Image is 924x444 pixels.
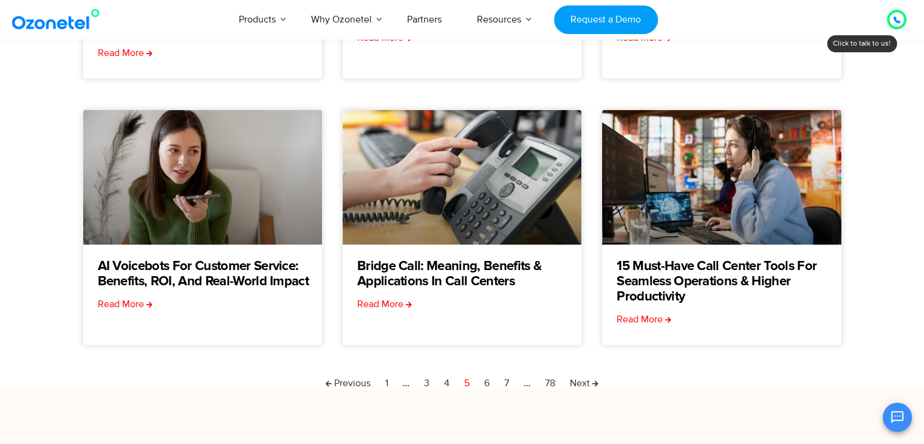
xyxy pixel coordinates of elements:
[617,312,671,327] a: Read more about 15 Must-Have Call Center Tools for Seamless Operations & Higher Productivity
[424,376,429,390] a: 3
[444,376,450,390] a: 4
[98,297,152,311] a: Read more about AI Voicebots for Customer Service: Benefits, ROI, and Real-World Impact
[357,259,581,290] a: Bridge Call: Meaning, Benefits & Applications in Call Centers
[545,376,555,390] a: 78
[326,376,371,390] a: Previous
[504,376,509,390] a: 7
[357,297,412,311] a: Read more about Bridge Call: Meaning, Benefits & Applications in Call Centers
[617,259,841,305] a: 15 Must-Have Call Center Tools for Seamless Operations & Higher Productivity
[524,377,530,389] span: …
[385,376,388,390] a: 1
[83,376,842,390] nav: Pagination
[570,376,598,390] a: Next
[464,377,470,389] span: 5
[484,376,490,390] a: 6
[98,259,322,290] a: AI Voicebots for Customer Service: Benefits, ROI, and Real-World Impact
[98,46,152,60] a: Read more about Conversational AI in Healthcare: Applications, Benefits & Real-World Examples
[883,403,912,432] button: Open chat
[554,5,658,34] a: Request a Demo
[403,377,409,389] span: …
